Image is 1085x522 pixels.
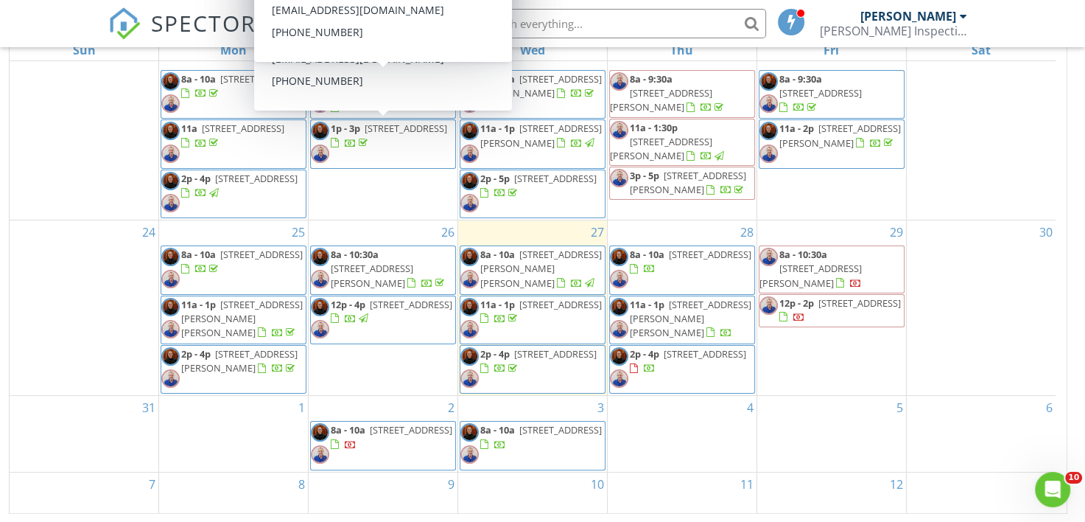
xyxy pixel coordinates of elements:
[759,119,905,168] a: 11a - 2p [STREET_ADDRESS][PERSON_NAME]
[331,298,365,311] span: 12p - 4p
[181,298,303,339] span: [STREET_ADDRESS][PERSON_NAME][PERSON_NAME]
[181,122,197,135] span: 11a
[480,172,597,199] a: 2p - 5p [STREET_ADDRESS]
[161,345,306,394] a: 2p - 4p [STREET_ADDRESS][PERSON_NAME]
[151,7,272,38] span: SPECTORA
[295,396,308,420] a: Go to September 1, 2025
[517,40,548,60] a: Wednesday
[161,248,180,266] img: headshot_hi_res.jpg
[181,72,303,100] a: 8a - 10a [STREET_ADDRESS]
[630,248,664,261] span: 8a - 10a
[630,347,659,361] span: 2p - 4p
[458,220,608,396] td: Go to August 27, 2025
[480,72,602,100] span: [STREET_ADDRESS][PERSON_NAME]
[181,122,284,149] a: 11a [STREET_ADDRESS]
[480,122,602,149] a: 11a - 1p [STREET_ADDRESS][PERSON_NAME]
[460,423,479,442] img: headshot_hi_res.jpg
[737,220,756,244] a: Go to August 28, 2025
[607,45,756,220] td: Go to August 21, 2025
[480,172,510,185] span: 2p - 5p
[480,248,602,289] span: [STREET_ADDRESS][PERSON_NAME][PERSON_NAME]
[737,473,756,496] a: Go to September 11, 2025
[759,246,905,293] a: 8a - 10:30a [STREET_ADDRESS][PERSON_NAME]
[159,472,309,521] td: Go to September 8, 2025
[161,94,180,113] img: resized_20220202_173638.jpeg
[669,248,751,261] span: [STREET_ADDRESS]
[610,320,628,338] img: resized_20220202_173638.jpeg
[759,296,778,315] img: resized_20220202_173638.jpeg
[460,248,479,266] img: headshot_hi_res.jpg
[215,172,298,185] span: [STREET_ADDRESS]
[610,298,628,316] img: headshot_hi_res.jpg
[906,396,1056,472] td: Go to September 6, 2025
[161,298,180,316] img: headshot_hi_res.jpg
[70,40,99,60] a: Sunday
[588,220,607,244] a: Go to August 27, 2025
[331,423,452,450] a: 8a - 10a [STREET_ADDRESS]
[161,72,180,91] img: headshot_hi_res.jpg
[756,396,906,472] td: Go to September 5, 2025
[756,472,906,521] td: Go to September 12, 2025
[331,298,452,325] a: 12p - 4p [STREET_ADDRESS]
[181,347,298,375] span: [STREET_ADDRESS][PERSON_NAME]
[311,94,329,113] img: resized_20220202_173638.jpeg
[667,40,696,60] a: Thursday
[779,72,822,86] span: 8a - 9:30a
[460,369,479,388] img: resized_20220202_173638.jpeg
[610,248,628,266] img: headshot_hi_res.jpg
[331,248,447,289] a: 8a - 10:30a [STREET_ADDRESS][PERSON_NAME]
[756,45,906,220] td: Go to August 22, 2025
[161,145,180,163] img: resized_20220202_173638.jpeg
[460,296,605,344] a: 11a - 1p [STREET_ADDRESS]
[610,169,628,187] img: resized_20220202_173638.jpeg
[146,473,158,496] a: Go to September 7, 2025
[311,298,329,316] img: headshot_hi_res.jpg
[10,472,159,521] td: Go to September 7, 2025
[759,294,905,327] a: 12p - 2p [STREET_ADDRESS]
[460,345,605,394] a: 2p - 4p [STREET_ADDRESS]
[445,396,457,420] a: Go to September 2, 2025
[159,396,309,472] td: Go to September 1, 2025
[664,347,746,361] span: [STREET_ADDRESS]
[10,45,159,220] td: Go to August 17, 2025
[311,122,329,140] img: headshot_hi_res.jpg
[514,347,597,361] span: [STREET_ADDRESS]
[331,72,379,86] span: 8a - 11:30a
[480,248,602,289] a: 8a - 10a [STREET_ADDRESS][PERSON_NAME][PERSON_NAME]
[588,473,607,496] a: Go to September 10, 2025
[779,122,901,149] a: 11a - 2p [STREET_ADDRESS][PERSON_NAME]
[480,298,515,311] span: 11a - 1p
[460,94,479,113] img: resized_20220202_173638.jpeg
[181,172,298,199] a: 2p - 4p [STREET_ADDRESS]
[759,72,778,91] img: headshot_hi_res.jpg
[759,94,778,113] img: resized_20220202_173638.jpeg
[607,220,756,396] td: Go to August 28, 2025
[609,70,755,118] a: 8a - 9:30a [STREET_ADDRESS][PERSON_NAME]
[820,24,967,38] div: Thibodeaux Inspection Services, LLC
[759,248,778,266] img: resized_20220202_173638.jpeg
[630,248,751,275] a: 8a - 10a [STREET_ADDRESS]
[159,45,309,220] td: Go to August 18, 2025
[610,135,712,162] span: [STREET_ADDRESS][PERSON_NAME]
[609,246,755,294] a: 8a - 10a [STREET_ADDRESS]
[630,298,751,339] a: 11a - 1p [STREET_ADDRESS][PERSON_NAME][PERSON_NAME]
[471,9,766,38] input: Search everything...
[202,122,284,135] span: [STREET_ADDRESS]
[161,246,306,294] a: 8a - 10a [STREET_ADDRESS]
[779,122,814,135] span: 11a - 2p
[460,72,479,91] img: headshot_hi_res.jpg
[311,248,329,266] img: headshot_hi_res.jpg
[519,298,602,311] span: [STREET_ADDRESS]
[630,169,746,196] a: 3p - 5p [STREET_ADDRESS][PERSON_NAME]
[460,119,605,168] a: 11a - 1p [STREET_ADDRESS][PERSON_NAME]
[756,220,906,396] td: Go to August 29, 2025
[161,320,180,338] img: resized_20220202_173638.jpeg
[759,248,862,289] a: 8a - 10:30a [STREET_ADDRESS][PERSON_NAME]
[779,86,862,100] span: [STREET_ADDRESS]
[139,220,158,244] a: Go to August 24, 2025
[759,122,778,140] img: headshot_hi_res.jpg
[331,122,447,149] a: 1p - 3p [STREET_ADDRESS]
[759,145,778,163] img: resized_20220202_173638.jpeg
[818,296,901,310] span: [STREET_ADDRESS]
[311,270,329,288] img: resized_20220202_173638.jpeg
